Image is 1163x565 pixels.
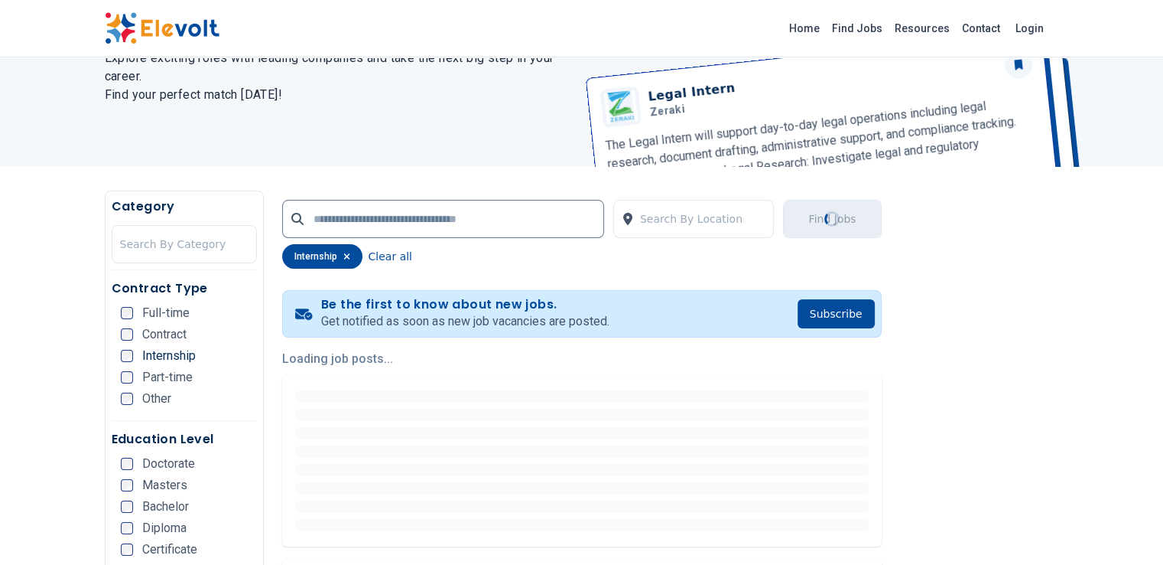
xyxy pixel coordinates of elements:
span: Diploma [142,522,187,534]
p: Get notified as soon as new job vacancies are posted. [321,312,609,331]
h5: Education Level [112,430,257,449]
span: Other [142,393,171,405]
span: Contract [142,328,187,341]
div: Loading... [824,211,840,227]
a: Contact [956,16,1006,41]
span: Certificate [142,544,197,556]
input: Part-time [121,371,133,384]
span: Part-time [142,371,193,384]
button: Clear all [369,244,412,269]
h4: Be the first to know about new jobs. [321,297,609,312]
span: Bachelor [142,501,189,513]
button: Subscribe [798,299,875,328]
input: Certificate [121,544,133,556]
span: Masters [142,479,187,492]
span: Internship [142,350,196,362]
img: Elevolt [105,12,219,44]
div: internship [282,244,362,269]
h5: Category [112,198,257,216]
a: Resources [888,16,956,41]
a: Login [1006,13,1053,44]
input: Masters [121,479,133,492]
iframe: Chat Widget [1087,492,1163,565]
input: Full-time [121,307,133,319]
button: Find JobsLoading... [783,200,881,238]
p: Loading job posts... [282,350,882,368]
input: Bachelor [121,501,133,513]
h2: Explore exciting roles with leading companies and take the next big step in your career. Find you... [105,49,564,104]
span: Full-time [142,307,190,319]
input: Other [121,393,133,405]
a: Home [783,16,826,41]
h5: Contract Type [112,279,257,298]
span: Doctorate [142,458,195,470]
input: Internship [121,350,133,362]
a: Find Jobs [826,16,888,41]
input: Contract [121,328,133,341]
input: Diploma [121,522,133,534]
input: Doctorate [121,458,133,470]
